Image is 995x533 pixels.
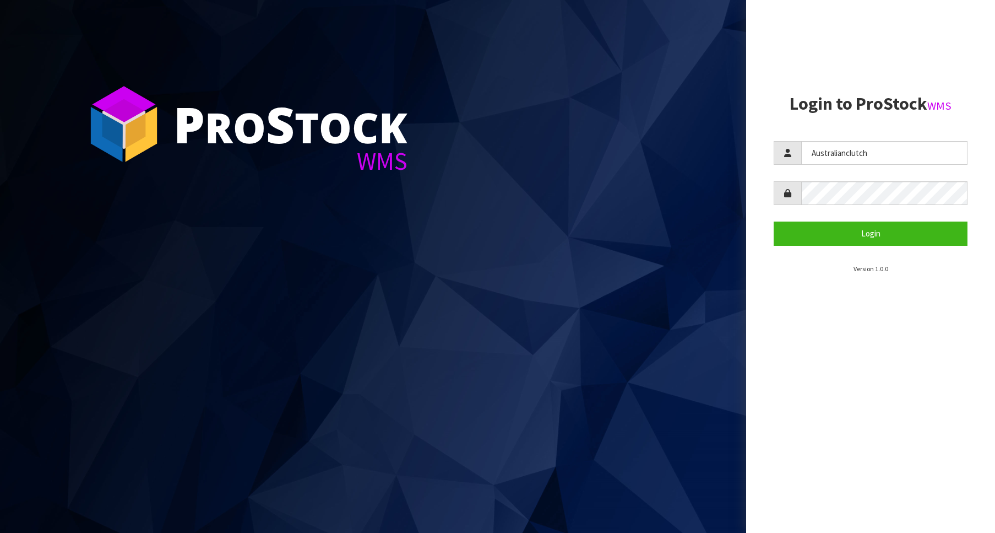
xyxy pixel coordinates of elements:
h2: Login to ProStock [774,94,967,114]
div: WMS [173,149,407,174]
span: P [173,90,205,158]
div: ro tock [173,99,407,149]
span: S [266,90,295,158]
small: WMS [927,99,951,113]
img: ProStock Cube [83,83,165,165]
small: Version 1.0.0 [853,265,888,273]
input: Username [801,141,967,165]
button: Login [774,222,967,245]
